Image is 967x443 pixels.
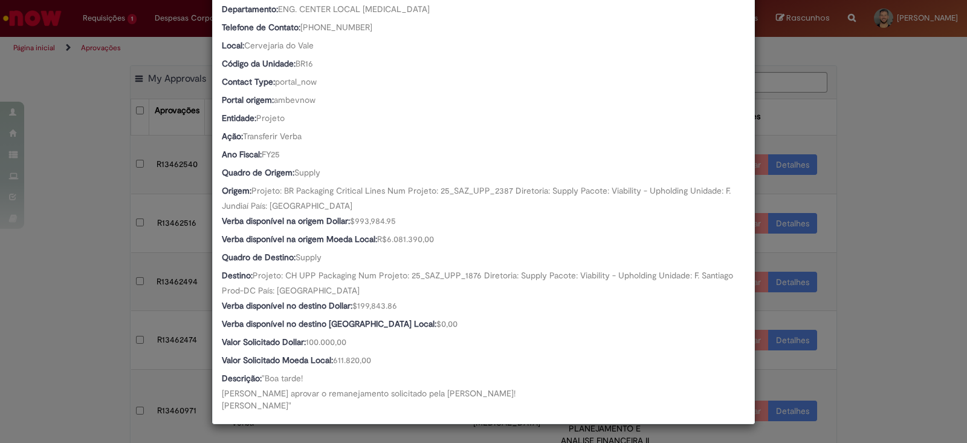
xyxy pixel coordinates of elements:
[222,94,274,105] b: Portal origem:
[333,355,371,366] span: 611.820,00
[256,113,285,123] span: Projeto
[300,22,372,33] span: [PHONE_NUMBER]
[222,355,333,366] b: Valor Solicitado Moeda Local:
[296,252,322,263] span: Supply
[377,234,434,244] span: R$6.081.390,00
[222,113,256,123] b: Entidade:
[352,300,397,311] span: $199,843.86
[275,76,317,87] span: portal_now
[222,185,251,196] b: Origem:
[222,22,300,33] b: Telefone de Contato:
[244,40,314,51] span: Cervejaria do Vale
[222,58,296,69] b: Código da Unidade:
[222,185,733,211] span: Projeto: BR Packaging Critical Lines Num Projeto: 25_SAZ_UPP_2387 Diretoria: Supply Pacote: Viabi...
[222,318,436,329] b: Verba disponível no destino [GEOGRAPHIC_DATA] Local:
[222,40,244,51] b: Local:
[222,215,350,226] b: Verba disponível na origem Dollar:
[436,318,458,329] span: $0,00
[222,270,253,281] b: Destino:
[294,167,320,178] span: Supply
[222,76,275,87] b: Contact Type:
[222,149,262,160] b: Ano Fiscal:
[222,270,736,296] span: Projeto: CH UPP Packaging Num Projeto: 25_SAZ_UPP_1876 Diretoria: Supply Pacote: Viability - Upho...
[222,300,352,311] b: Verba disponível no destino Dollar:
[222,234,377,244] b: Verba disponível na origem Moeda Local:
[274,94,315,105] span: ambevnow
[222,167,294,178] b: Quadro de Origem:
[222,373,262,384] b: Descrição:
[306,336,346,347] span: 100.000,00
[222,373,516,411] span: "Boa tarde! [PERSON_NAME] aprovar o remanejamento solicitado pela [PERSON_NAME]! [PERSON_NAME]"
[222,4,278,15] b: Departamento:
[222,252,296,263] b: Quadro de Destino:
[278,4,430,15] span: ENG. CENTER LOCAL [MEDICAL_DATA]
[296,58,313,69] span: BR16
[243,131,302,142] span: Transferir Verba
[262,149,280,160] span: FY25
[222,336,306,347] b: Valor Solicitado Dollar:
[350,215,396,226] span: $993,984.95
[222,131,243,142] b: Ação:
